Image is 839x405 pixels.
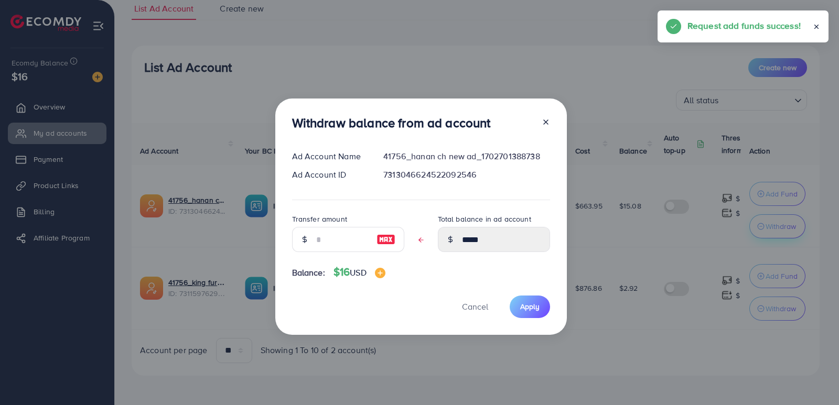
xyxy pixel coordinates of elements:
span: Apply [520,301,540,312]
button: Cancel [449,295,501,318]
div: Ad Account ID [284,169,375,181]
div: 41756_hanan ch new ad_1702701388738 [375,150,558,162]
label: Transfer amount [292,214,347,224]
h4: $16 [334,266,385,279]
div: Ad Account Name [284,150,375,162]
img: image [377,233,395,246]
label: Total balance in ad account [438,214,531,224]
div: 7313046624522092546 [375,169,558,181]
span: USD [350,267,366,278]
h5: Request add funds success! [687,19,801,32]
h3: Withdraw balance from ad account [292,115,491,130]
img: image [375,268,385,278]
button: Apply [510,295,550,318]
span: Cancel [462,301,488,312]
iframe: Chat [794,358,831,397]
span: Balance: [292,267,325,279]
